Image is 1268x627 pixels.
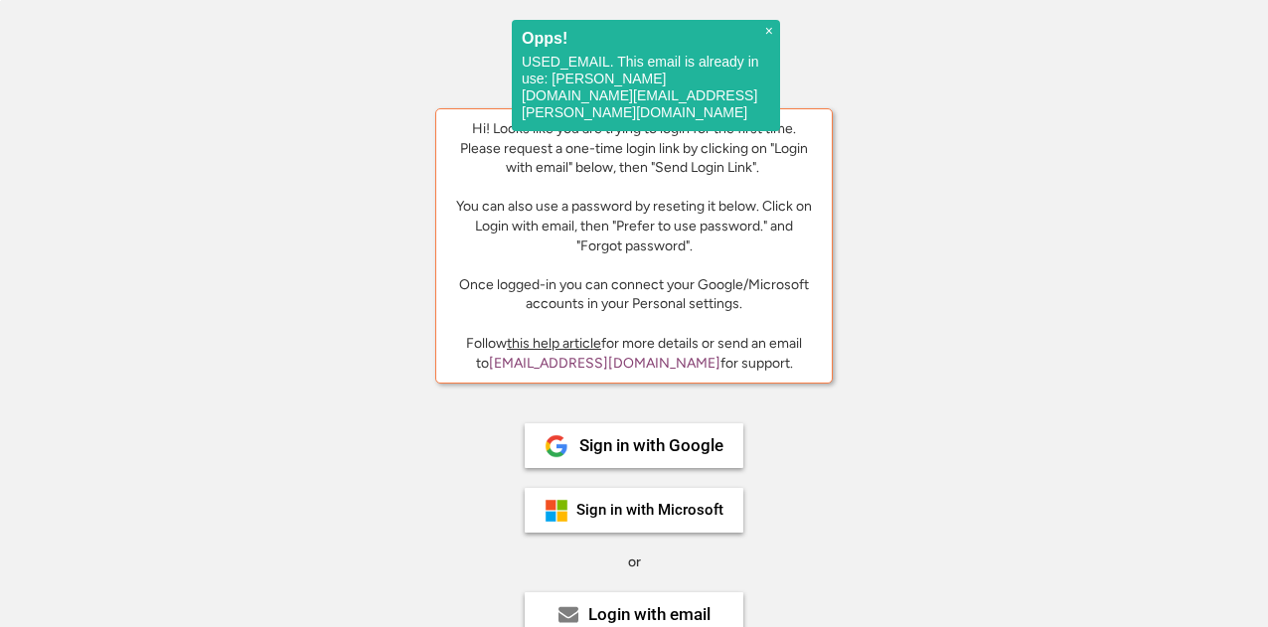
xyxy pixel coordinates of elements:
[579,437,723,454] div: Sign in with Google
[489,355,720,372] a: [EMAIL_ADDRESS][DOMAIN_NAME]
[451,334,817,373] div: Follow for more details or send an email to for support.
[628,552,641,572] div: or
[522,54,770,121] p: USED_EMAIL. This email is already in use: [PERSON_NAME][DOMAIN_NAME][EMAIL_ADDRESS][PERSON_NAME][...
[507,335,601,352] a: this help article
[522,30,770,47] h2: Opps!
[588,606,711,623] div: Login with email
[545,434,568,458] img: 1024px-Google__G__Logo.svg.png
[451,119,817,314] div: Hi! Looks like you are trying to login for the first time. Please request a one-time login link b...
[765,23,773,40] span: ×
[576,503,723,518] div: Sign in with Microsoft
[545,499,568,523] img: ms-symbollockup_mssymbol_19.png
